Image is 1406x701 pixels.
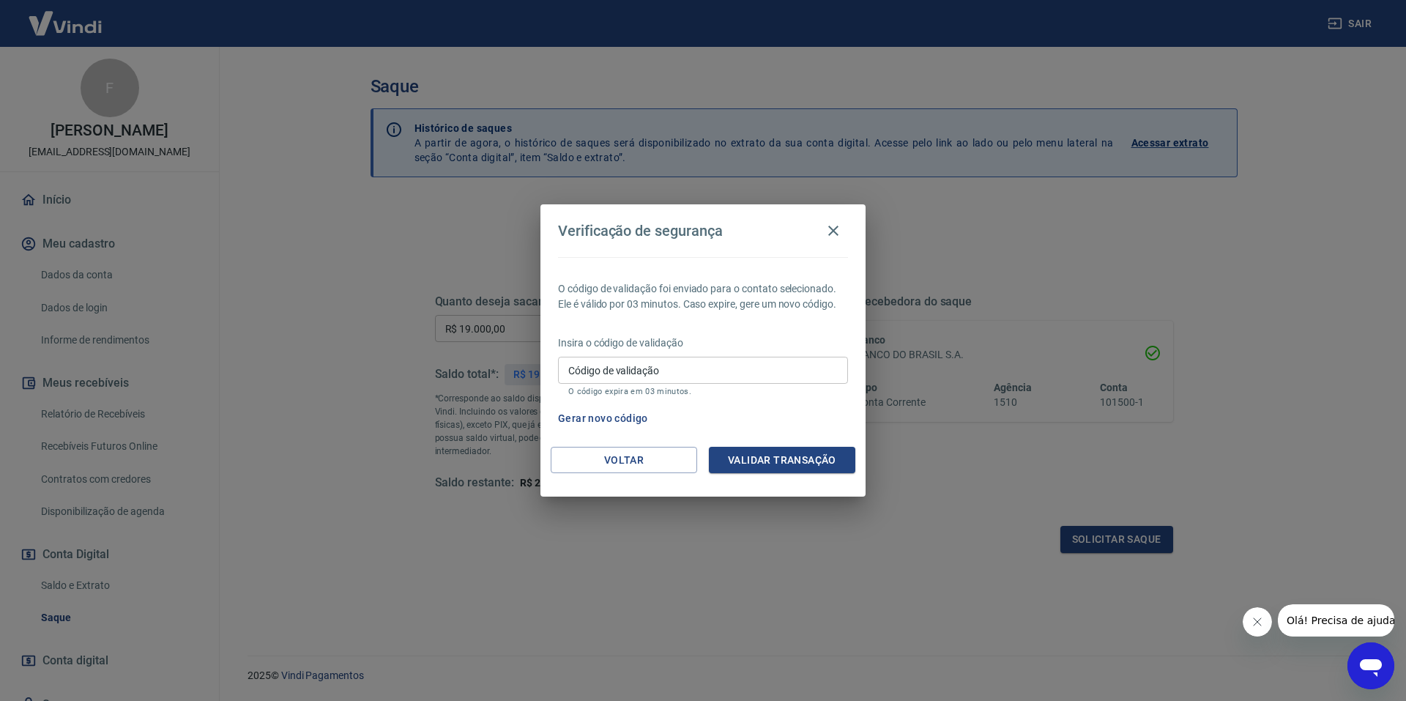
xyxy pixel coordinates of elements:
iframe: Botão para abrir a janela de mensagens [1347,642,1394,689]
button: Validar transação [709,447,855,474]
button: Voltar [551,447,697,474]
iframe: Fechar mensagem [1243,607,1272,637]
h4: Verificação de segurança [558,222,723,240]
iframe: Mensagem da empresa [1278,604,1394,637]
p: O código expira em 03 minutos. [568,387,838,396]
button: Gerar novo código [552,405,654,432]
p: Insira o código de validação [558,335,848,351]
p: O código de validação foi enviado para o contato selecionado. Ele é válido por 03 minutos. Caso e... [558,281,848,312]
span: Olá! Precisa de ajuda? [9,10,123,22]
